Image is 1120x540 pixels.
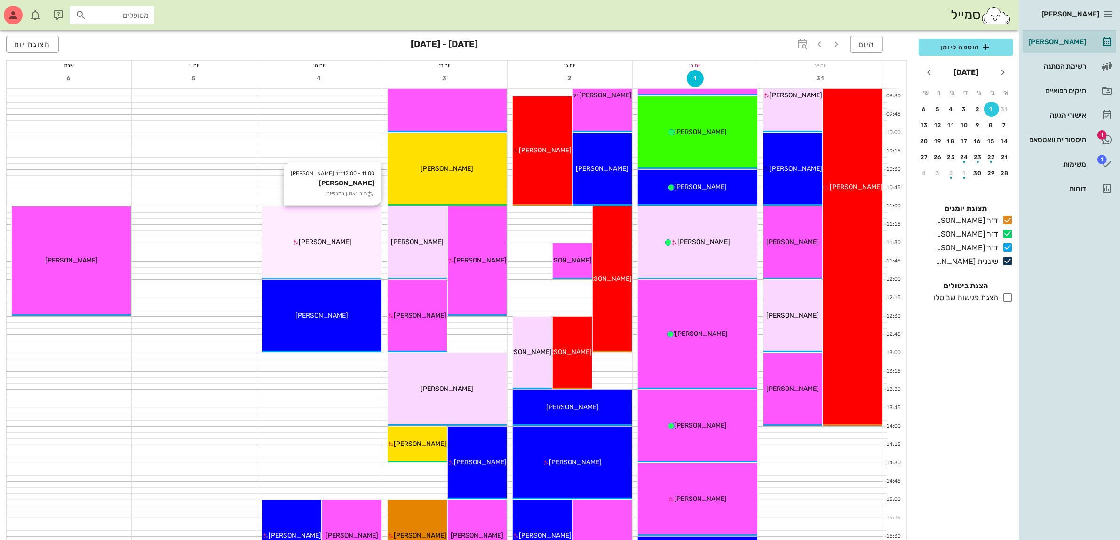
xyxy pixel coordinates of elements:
[883,349,903,357] div: 13:00
[957,170,972,176] div: 1
[970,134,985,149] button: 16
[944,106,959,112] div: 4
[883,239,903,247] div: 11:30
[957,118,972,133] button: 10
[675,421,727,429] span: [PERSON_NAME]
[957,106,972,112] div: 3
[944,138,959,144] div: 18
[677,238,730,246] span: [PERSON_NAME]
[1026,160,1086,168] div: משימות
[883,422,903,430] div: 14:00
[1023,104,1116,127] a: אישורי הגעה
[499,348,552,356] span: [PERSON_NAME]
[926,41,1006,53] span: הוספה ליומן
[970,102,985,117] button: 2
[984,166,999,181] button: 29
[981,6,1011,25] img: SmileCloud logo
[970,150,985,165] button: 23
[997,118,1012,133] button: 7
[1026,185,1086,192] div: דוחות
[984,150,999,165] button: 22
[957,166,972,181] button: 1
[957,154,972,160] div: 24
[767,385,819,393] span: [PERSON_NAME]
[957,102,972,117] button: 3
[883,202,903,210] div: 11:00
[932,256,998,267] div: שיננית [PERSON_NAME]
[1023,128,1116,151] a: תגהיסטוריית וואטסאפ
[970,170,985,176] div: 30
[883,221,903,229] div: 11:15
[917,166,932,181] button: 4
[382,61,507,70] div: יום ד׳
[770,91,822,99] span: [PERSON_NAME]
[932,242,998,254] div: ד״ר [PERSON_NAME]
[1097,130,1107,140] span: תג
[519,146,572,154] span: [PERSON_NAME]
[767,311,819,319] span: [PERSON_NAME]
[997,154,1012,160] div: 21
[944,166,959,181] button: 2
[394,532,446,540] span: [PERSON_NAME]
[994,64,1011,81] button: חודש שעבר
[930,102,945,117] button: 5
[944,134,959,149] button: 18
[1026,38,1086,46] div: [PERSON_NAME]
[946,85,959,101] th: ה׳
[970,122,985,128] div: 9
[930,154,945,160] div: 26
[883,129,903,137] div: 10:00
[61,70,78,87] button: 6
[917,106,932,112] div: 6
[997,150,1012,165] button: 21
[1026,63,1086,70] div: רשימת המתנה
[960,85,972,101] th: ד׳
[920,85,932,101] th: ש׳
[674,330,728,338] span: [PERSON_NAME]'
[984,134,999,149] button: 15
[921,64,937,81] button: חודש הבא
[61,74,78,82] span: 6
[299,238,351,246] span: [PERSON_NAME]
[311,74,328,82] span: 4
[957,138,972,144] div: 17
[295,311,348,319] span: [PERSON_NAME]
[997,170,1012,176] div: 28
[1023,79,1116,102] a: תיקים רפואיים
[391,238,444,246] span: [PERSON_NAME]
[883,514,903,522] div: 15:15
[917,122,932,128] div: 13
[917,118,932,133] button: 13
[883,331,903,339] div: 12:45
[919,39,1013,56] button: הוספה ליומן
[970,138,985,144] div: 16
[917,150,932,165] button: 27
[970,166,985,181] button: 30
[917,134,932,149] button: 20
[997,166,1012,181] button: 28
[451,532,503,540] span: [PERSON_NAME]
[951,5,1011,25] div: סמייל
[579,275,632,283] span: [PERSON_NAME]
[957,150,972,165] button: 24
[812,74,829,82] span: 31
[1041,10,1099,18] span: [PERSON_NAME]
[394,440,446,448] span: [PERSON_NAME]
[311,70,328,87] button: 4
[269,532,321,540] span: [PERSON_NAME]
[394,311,446,319] span: [PERSON_NAME]
[421,165,474,173] span: [PERSON_NAME]
[132,61,256,70] div: יום ו׳
[1097,155,1107,164] span: תג
[883,276,903,284] div: 12:00
[919,280,1013,292] h4: הצגת ביטולים
[1023,153,1116,175] a: תגמשימות
[326,532,378,540] span: [PERSON_NAME]
[883,257,903,265] div: 11:45
[186,74,203,82] span: 5
[930,166,945,181] button: 3
[930,170,945,176] div: 3
[45,256,98,264] span: [PERSON_NAME]
[411,36,478,55] h3: [DATE] - [DATE]
[519,532,572,540] span: [PERSON_NAME]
